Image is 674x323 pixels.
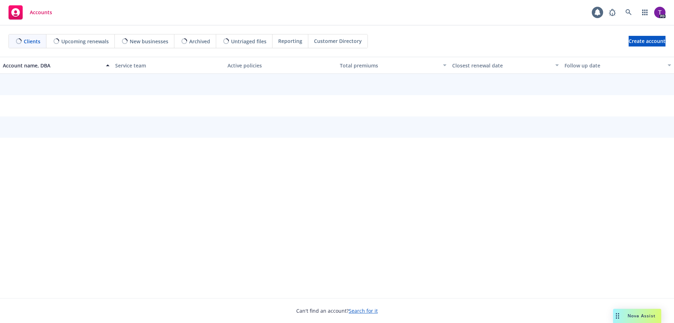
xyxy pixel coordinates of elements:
span: Upcoming renewals [61,38,109,45]
div: Drag to move [613,309,622,323]
img: photo [654,7,665,18]
button: Closest renewal date [449,57,562,74]
span: Can't find an account? [296,307,378,314]
div: Service team [115,62,222,69]
a: Search for it [349,307,378,314]
div: Total premiums [340,62,439,69]
span: Archived [189,38,210,45]
div: Follow up date [565,62,663,69]
a: Accounts [6,2,55,22]
a: Create account [629,36,665,46]
button: Follow up date [562,57,674,74]
a: Report a Bug [605,5,619,20]
div: Account name, DBA [3,62,102,69]
a: Switch app [638,5,652,20]
span: Customer Directory [314,37,362,45]
span: New businesses [130,38,168,45]
span: Untriaged files [231,38,266,45]
span: Clients [24,38,40,45]
div: Active policies [228,62,334,69]
div: Closest renewal date [452,62,551,69]
button: Service team [112,57,225,74]
span: Reporting [278,37,302,45]
span: Create account [629,34,665,48]
button: Nova Assist [613,309,661,323]
button: Active policies [225,57,337,74]
span: Nova Assist [628,313,656,319]
span: Accounts [30,10,52,15]
a: Search [622,5,636,20]
button: Total premiums [337,57,449,74]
